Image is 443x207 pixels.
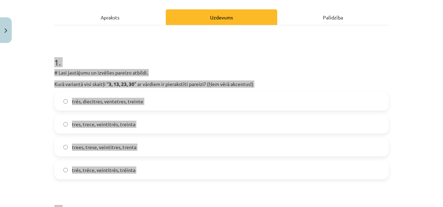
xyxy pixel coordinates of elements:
[4,28,7,33] img: icon-close-lesson-0947bae3869378f0d4975bcd49f059093ad1ed9edebbc8119c70593378902aed.svg
[277,9,389,25] div: Palīdzība
[63,145,68,149] input: trees, trese, veintitres, trenta
[54,45,389,67] h1: 1 .
[54,69,389,76] p: # Lasi jautājumu un izvēlies pareizo atbildi.
[72,144,136,151] span: trees, trese, veintitres, trenta
[54,9,166,25] div: Apraksts
[63,122,68,127] input: tres, trece, veintitrés, treinta
[109,81,134,87] strong: 3, 13, 23, 30
[72,98,143,105] span: trés, diecitres, ventetres, treinte
[63,168,68,172] input: trés, tréce, veintitrés, tréinta
[72,166,135,174] span: trés, tréce, veintitrés, tréinta
[63,99,68,104] input: trés, diecitres, ventetres, treinte
[54,80,389,88] p: Kurā variantā visi skaitļi “ ” ar vārdiem ir pierakstīti pareizi? (Ņem vērā akcentus!)
[166,9,277,25] div: Uzdevums
[72,121,135,128] span: tres, trece, veintitrés, treinta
